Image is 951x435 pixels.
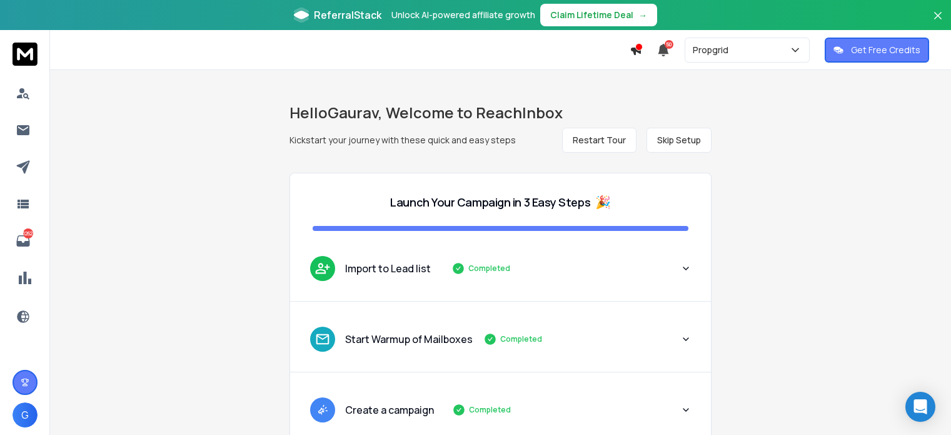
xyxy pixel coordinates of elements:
span: → [638,9,647,21]
span: ReferralStack [314,8,381,23]
button: Close banner [930,8,946,38]
p: Propgrid [693,44,733,56]
span: Skip Setup [657,134,701,146]
div: Open Intercom Messenger [905,392,935,422]
p: Start Warmup of Mailboxes [345,332,473,347]
p: Completed [469,405,511,415]
p: Unlock AI-powered affiliate growth [391,9,535,21]
img: lead [314,402,331,417]
p: Create a campaign [345,402,434,417]
span: 50 [665,40,673,49]
p: Import to Lead list [345,261,431,276]
button: Restart Tour [562,128,637,153]
button: G [13,402,38,427]
a: 1262 [11,228,36,253]
p: Launch Your Campaign in 3 Easy Steps [390,193,590,211]
button: Get Free Credits [825,38,929,63]
p: Completed [468,264,510,274]
img: lead [314,331,331,347]
p: Kickstart your journey with these quick and easy steps [289,134,516,146]
button: leadImport to Lead listCompleted [290,246,711,301]
button: Skip Setup [647,128,712,153]
button: Claim Lifetime Deal→ [540,4,657,26]
p: Get Free Credits [851,44,920,56]
span: 🎉 [595,193,611,211]
img: lead [314,260,331,276]
p: Completed [500,334,542,344]
h1: Hello Gaurav , Welcome to ReachInbox [289,103,712,123]
button: leadStart Warmup of MailboxesCompleted [290,317,711,372]
p: 1262 [23,228,33,238]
